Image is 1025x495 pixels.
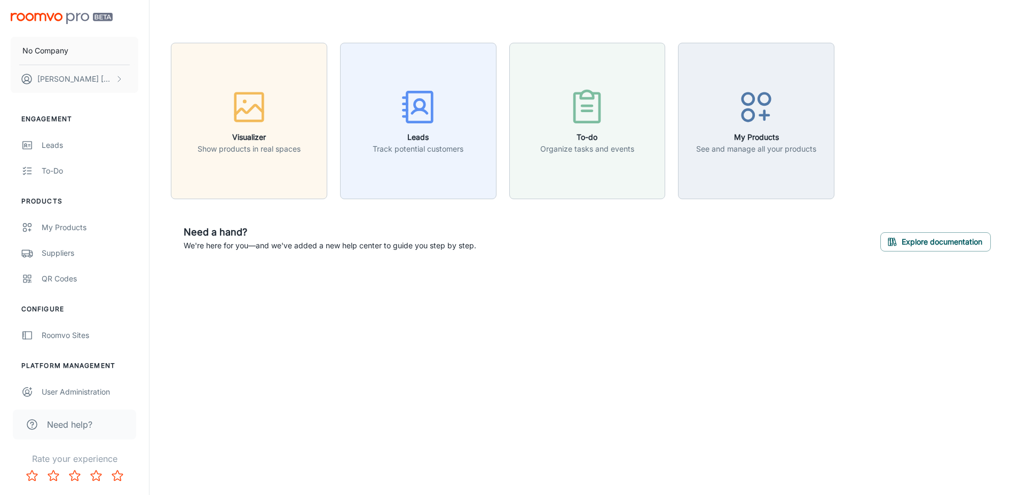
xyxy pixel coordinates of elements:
[540,143,634,155] p: Organize tasks and events
[11,13,113,24] img: Roomvo PRO Beta
[509,43,666,199] button: To-doOrganize tasks and events
[184,225,476,240] h6: Need a hand?
[696,131,816,143] h6: My Products
[171,43,327,199] button: VisualizerShow products in real spaces
[198,143,301,155] p: Show products in real spaces
[540,131,634,143] h6: To-do
[696,143,816,155] p: See and manage all your products
[678,115,834,125] a: My ProductsSee and manage all your products
[198,131,301,143] h6: Visualizer
[678,43,834,199] button: My ProductsSee and manage all your products
[11,37,138,65] button: No Company
[340,115,496,125] a: LeadsTrack potential customers
[11,65,138,93] button: [PERSON_NAME] [PERSON_NAME]
[22,45,68,57] p: No Company
[42,139,138,151] div: Leads
[880,235,991,246] a: Explore documentation
[373,131,463,143] h6: Leads
[184,240,476,252] p: We're here for you—and we've added a new help center to guide you step by step.
[340,43,496,199] button: LeadsTrack potential customers
[42,247,138,259] div: Suppliers
[42,273,138,285] div: QR Codes
[880,232,991,252] button: Explore documentation
[509,115,666,125] a: To-doOrganize tasks and events
[373,143,463,155] p: Track potential customers
[42,222,138,233] div: My Products
[37,73,113,85] p: [PERSON_NAME] [PERSON_NAME]
[42,165,138,177] div: To-do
